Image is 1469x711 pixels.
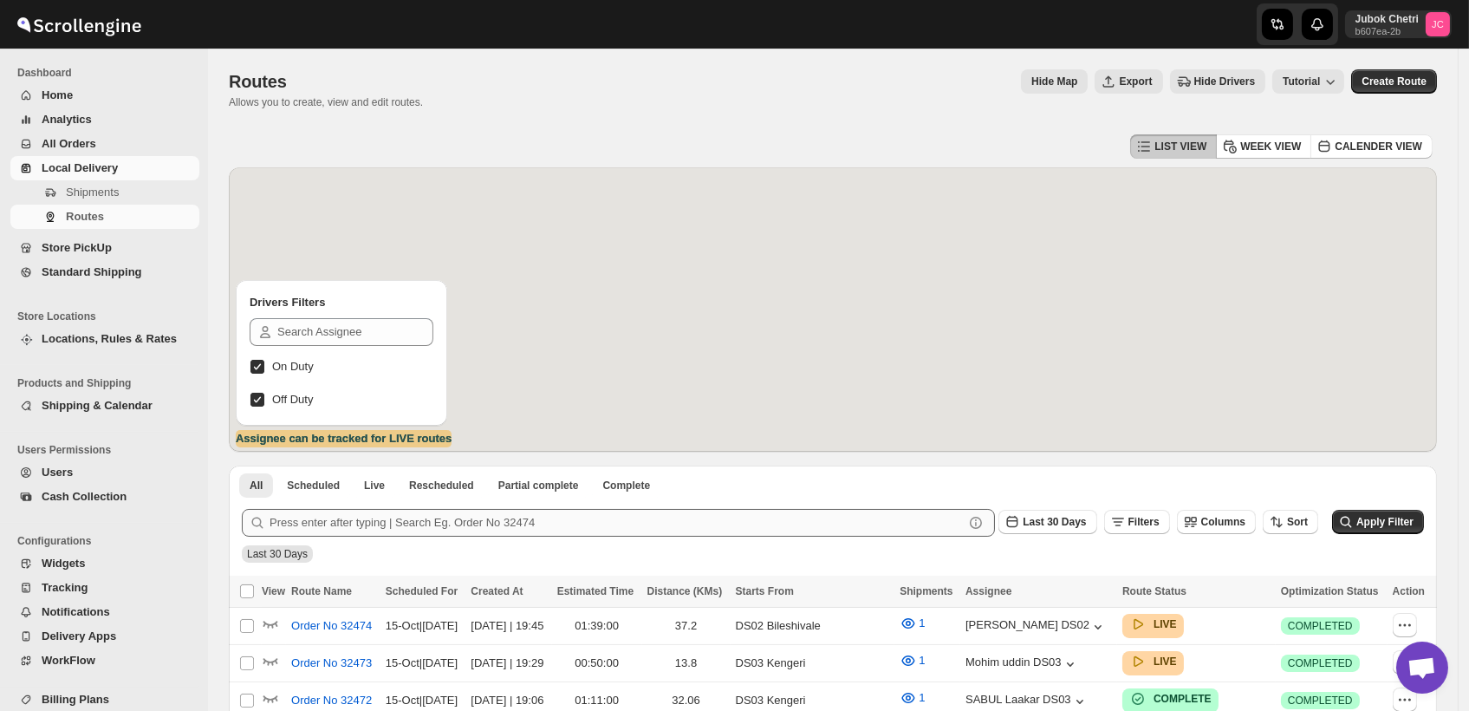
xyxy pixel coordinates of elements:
span: COMPLETED [1288,619,1353,633]
button: Shipments [10,180,199,205]
span: Estimated Time [557,585,634,597]
button: SABUL Laakar DS03 [965,693,1089,710]
button: User menu [1345,10,1452,38]
span: Hide Drivers [1194,75,1256,88]
span: Notifications [42,605,110,618]
button: Tutorial [1272,69,1344,94]
button: Analytics [10,108,199,132]
span: Live [364,479,385,492]
p: Allows you to create, view and edit routes. [229,95,423,109]
button: Users [10,460,199,485]
img: ScrollEngine [14,3,144,46]
div: 01:39:00 [557,617,637,635]
span: Tutorial [1283,75,1320,88]
span: Store PickUp [42,241,112,254]
span: Rescheduled [409,479,474,492]
span: Dashboard [17,66,199,80]
button: Columns [1177,510,1256,534]
span: WorkFlow [42,654,95,667]
b: LIVE [1154,618,1177,630]
span: Off Duty [272,393,313,406]
span: On Duty [272,360,314,373]
button: [PERSON_NAME] DS02 [965,618,1107,636]
span: Action [1393,585,1425,597]
div: 01:11:00 [557,692,637,709]
span: Partial complete [498,479,579,492]
span: Route Status [1122,585,1186,597]
div: [DATE] | 19:45 [471,617,546,635]
button: Cash Collection [10,485,199,509]
button: Widgets [10,551,199,576]
div: 00:50:00 [557,655,637,672]
span: WEEK VIEW [1240,140,1301,153]
button: Delivery Apps [10,624,199,649]
span: Delivery Apps [42,629,116,643]
button: LIST VIEW [1130,134,1217,159]
span: Routes [66,210,104,223]
span: Sort [1287,516,1308,528]
button: Tracking [10,576,199,600]
input: Search Assignee [277,318,433,346]
button: LIVE [1129,616,1177,633]
span: Locations, Rules & Rates [42,332,177,345]
span: Assignee [965,585,1011,597]
button: Locations, Rules & Rates [10,327,199,351]
button: Map action label [1021,69,1088,94]
span: Last 30 Days [1023,516,1086,528]
button: Order No 32474 [281,612,382,640]
span: Users [42,466,73,479]
button: 1 [889,610,935,637]
button: Routes [10,205,199,229]
span: Distance (KMs) [647,585,723,597]
span: Apply Filter [1356,516,1414,528]
button: Hide Drivers [1170,69,1266,94]
button: CALENDER VIEW [1310,134,1433,159]
span: View [262,585,285,597]
span: 1 [919,654,925,667]
span: LIST VIEW [1154,140,1206,153]
span: Order No 32472 [291,692,372,709]
span: Local Delivery [42,161,118,174]
label: Assignee can be tracked for LIVE routes [236,430,452,447]
span: 15-Oct | [DATE] [386,619,458,632]
span: 1 [919,691,925,704]
span: Shipments [900,585,952,597]
div: DS03 Kengeri [736,655,890,672]
span: Store Locations [17,310,199,323]
span: Scheduled [287,479,340,492]
span: Order No 32473 [291,655,372,672]
b: COMPLETE [1154,693,1212,705]
p: Jubok Chetri [1355,12,1419,26]
span: Home [42,88,73,101]
button: Sort [1263,510,1318,534]
div: DS02 Bileshivale [736,617,890,635]
button: All Orders [10,132,199,156]
span: Starts From [736,585,794,597]
span: Scheduled For [386,585,458,597]
span: Products and Shipping [17,376,199,390]
button: Home [10,83,199,108]
span: COMPLETED [1288,656,1353,670]
button: Order No 32473 [281,649,382,677]
span: Filters [1128,516,1160,528]
p: b607ea-2b [1355,26,1419,36]
button: Mohim uddin DS03 [965,656,1079,673]
button: Apply Filter [1332,510,1424,534]
span: CALENDER VIEW [1335,140,1422,153]
span: Columns [1201,516,1245,528]
span: Jubok Chetri [1426,12,1450,36]
span: 15-Oct | [DATE] [386,694,458,707]
span: Billing Plans [42,693,109,706]
button: Filters [1104,510,1170,534]
div: [DATE] | 19:29 [471,655,546,672]
span: COMPLETED [1288,694,1353,708]
button: All routes [239,473,273,498]
span: Shipments [66,186,119,199]
button: WEEK VIEW [1216,134,1311,159]
h2: Drivers Filters [250,294,433,311]
button: COMPLETE [1129,690,1212,708]
b: LIVE [1154,656,1177,668]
